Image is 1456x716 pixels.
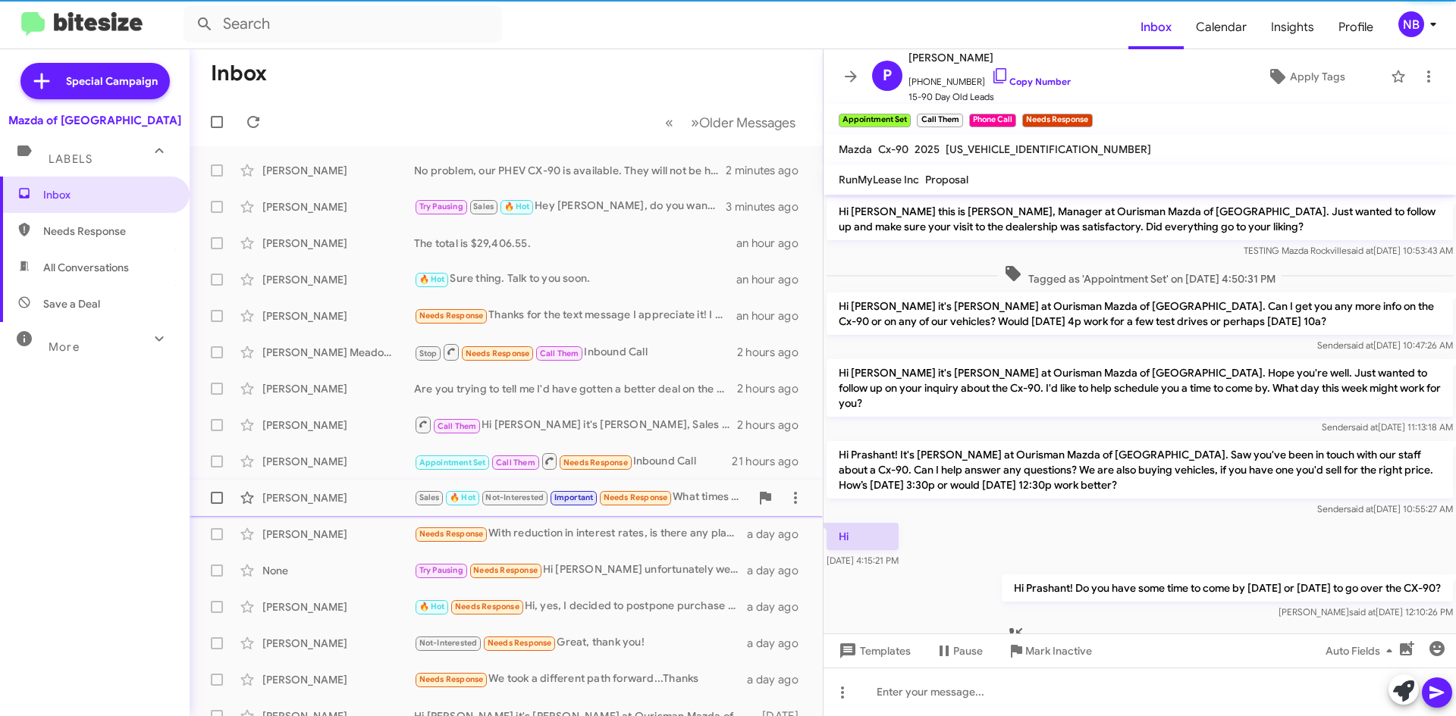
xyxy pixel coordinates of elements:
div: [PERSON_NAME] [262,527,414,542]
span: said at [1347,245,1373,256]
span: Appointment Set [419,458,486,467]
a: Special Campaign [20,63,170,99]
span: Call Them [540,349,579,358]
span: said at [1351,421,1378,433]
span: Not-Interested [485,492,544,502]
div: [PERSON_NAME] [262,199,414,214]
span: Call Them [438,421,477,431]
a: Calendar [1184,5,1259,49]
span: Important [554,492,594,502]
span: Inbox [43,187,172,202]
span: Mark Inactive [1025,637,1092,664]
div: [PERSON_NAME] [262,454,414,469]
p: Hi [827,523,899,550]
span: Older Messages [699,114,795,131]
span: Needs Response [419,311,484,320]
span: Needs Response [563,458,628,467]
div: 3 minutes ago [726,199,811,214]
span: Try Pausing [419,202,463,211]
small: Needs Response [1022,114,1092,127]
button: Next [682,107,805,138]
span: Needs Response [419,529,484,539]
span: called you on [DATE] 4:49:12 PM [1001,626,1279,648]
span: Insights [1259,5,1326,49]
span: said at [1347,503,1373,514]
span: Sales [473,202,494,211]
div: [PERSON_NAME] [262,236,414,251]
div: Hi [PERSON_NAME] it's [PERSON_NAME], Sales Manager at Ourisman Mazda of [GEOGRAPHIC_DATA]. Thanks... [414,415,737,434]
button: NB [1385,11,1439,37]
span: [PERSON_NAME] [DATE] 12:10:26 PM [1279,606,1453,618]
span: Needs Response [419,674,484,684]
span: Call Them [496,458,535,467]
div: a day ago [747,672,811,687]
div: an hour ago [736,272,811,287]
div: The total is $29,406.55. [414,236,736,251]
button: Templates [824,637,923,664]
span: » [691,113,699,132]
span: 🔥 Hot [504,202,530,211]
span: Cx-90 [878,142,908,156]
div: Thanks for the text message I appreciate it! I would like to bring my wife to your dealership but... [414,307,736,324]
span: More [49,340,80,354]
div: 2 hours ago [737,381,811,396]
nav: Page navigation example [657,107,805,138]
div: a day ago [747,636,811,651]
span: All Conversations [43,260,129,275]
span: [US_VEHICLE_IDENTIFICATION_NUMBER] [946,142,1151,156]
button: Pause [923,637,995,664]
span: Apply Tags [1290,63,1345,90]
div: Mazda of [GEOGRAPHIC_DATA] [8,113,181,128]
span: Sender [DATE] 11:13:18 AM [1322,421,1453,433]
div: No problem, our PHEV CX-90 is available. They will not be here until Oct. [414,163,726,178]
span: TESTING Mazda Rockville [DATE] 10:53:43 AM [1244,245,1453,256]
p: Hi Prashant! Do you have some time to come by [DATE] or [DATE] to go over the CX-90? [1002,574,1453,602]
span: Pause [953,637,983,664]
div: 2 minutes ago [726,163,811,178]
input: Search [184,6,502,42]
div: None [262,563,414,578]
h1: Inbox [211,61,267,86]
span: 🔥 Hot [450,492,475,502]
span: said at [1349,606,1376,618]
span: 15-90 Day Old Leads [908,89,1071,105]
span: Tagged as 'Appointment Set' on [DATE] 4:50:31 PM [998,264,1282,286]
span: P [883,64,892,88]
div: 2 hours ago [737,417,811,433]
span: « [665,113,673,132]
span: Profile [1326,5,1385,49]
a: Copy Number [991,76,1071,87]
span: Special Campaign [66,73,158,89]
button: Auto Fields [1313,637,1410,664]
span: Templates [836,637,911,664]
div: Hi, yes, I decided to postpone purchase decision to January [414,598,747,615]
span: Needs Response [488,638,552,648]
div: Inbound Call [414,452,732,471]
span: Try Pausing [419,565,463,575]
span: Auto Fields [1326,637,1398,664]
div: 2 hours ago [737,345,811,360]
span: Mazda [839,142,872,156]
span: [DATE] 4:15:21 PM [827,555,899,566]
div: a day ago [747,527,811,542]
div: 21 hours ago [732,454,811,469]
div: [PERSON_NAME] [262,672,414,687]
button: Apply Tags [1228,63,1383,90]
div: [PERSON_NAME] [262,381,414,396]
span: Proposal [925,173,968,186]
div: What times are available [DATE] or [DATE]? [414,489,750,506]
span: 🔥 Hot [419,602,445,611]
span: Needs Response [43,224,172,239]
div: an hour ago [736,308,811,324]
span: said at [1347,339,1373,351]
div: Great, thank you! [414,634,747,652]
a: Inbox [1128,5,1184,49]
div: We took a different path forward...Thanks [414,671,747,688]
span: RunMyLease Inc [839,173,919,186]
div: [PERSON_NAME] [262,490,414,505]
div: Hey [PERSON_NAME], do you want to come test drive the Cx-90 after the Kia? [414,198,726,215]
span: Save a Deal [43,296,100,311]
div: [PERSON_NAME] [262,308,414,324]
span: Labels [49,152,93,166]
span: Stop [419,349,438,358]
